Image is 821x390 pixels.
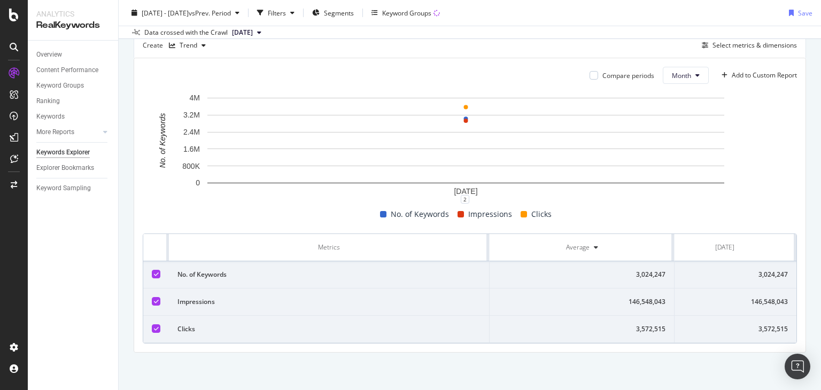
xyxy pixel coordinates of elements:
a: Keyword Sampling [36,183,111,194]
a: Ranking [36,96,111,107]
div: 3,024,247 [662,270,788,279]
button: Segments [308,4,358,21]
div: Overview [36,49,62,60]
div: Keywords [36,111,65,122]
div: More Reports [36,127,74,138]
div: Keyword Groups [382,8,431,17]
div: Keyword Sampling [36,183,91,194]
a: More Reports [36,127,100,138]
div: 3,024,247 [498,270,665,279]
text: 1.6M [183,145,200,153]
svg: A chart. [143,92,789,199]
div: Filters [268,8,286,17]
span: No. of Keywords [391,208,449,221]
div: 3,572,515 [498,324,665,334]
td: No. of Keywords [169,261,490,288]
button: Save [785,4,812,21]
text: 3.2M [183,111,200,119]
span: vs Prev. Period [189,8,231,17]
text: 2.4M [183,128,200,136]
div: Average [566,243,590,252]
div: Open Intercom Messenger [785,354,810,379]
div: Analytics [36,9,110,19]
button: [DATE] - [DATE]vsPrev. Period [127,4,244,21]
text: 800K [182,162,200,170]
div: Trend [180,42,197,49]
span: 2025 Sep. 1st [232,28,253,37]
td: Impressions [169,288,490,316]
div: Compare periods [602,71,654,80]
span: Segments [324,8,354,17]
button: Add to Custom Report [717,67,797,84]
div: Metrics [177,243,481,252]
span: Impressions [468,208,512,221]
button: [DATE] [228,26,266,39]
div: Add to Custom Report [732,72,797,79]
a: Keywords [36,111,111,122]
a: Explorer Bookmarks [36,162,111,174]
div: Content Performance [36,65,98,76]
a: Keywords Explorer [36,147,111,158]
a: Content Performance [36,65,111,76]
button: Keyword Groups [367,4,444,21]
div: Keywords Explorer [36,147,90,158]
span: Month [672,71,691,80]
div: 146,548,043 [662,297,788,307]
div: Save [798,8,812,17]
div: Create [143,37,210,54]
div: Ranking [36,96,60,107]
text: [DATE] [454,187,477,196]
span: Clicks [531,208,552,221]
text: No. of Keywords [158,113,167,168]
div: Select metrics & dimensions [712,41,797,50]
div: 2 [461,195,469,204]
div: Data crossed with the Crawl [144,28,228,37]
td: Clicks [169,316,490,343]
a: Overview [36,49,111,60]
button: Month [663,67,709,84]
div: RealKeywords [36,19,110,32]
span: [DATE] - [DATE] [142,8,189,17]
button: Filters [253,4,299,21]
text: 0 [196,179,200,188]
button: Trend [165,37,210,54]
button: Select metrics & dimensions [698,39,797,52]
div: Keyword Groups [36,80,84,91]
div: Explorer Bookmarks [36,162,94,174]
div: 146,548,043 [498,297,665,307]
text: 4M [190,94,200,103]
div: 3,572,515 [662,324,788,334]
a: Keyword Groups [36,80,111,91]
div: [DATE] [715,243,734,252]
